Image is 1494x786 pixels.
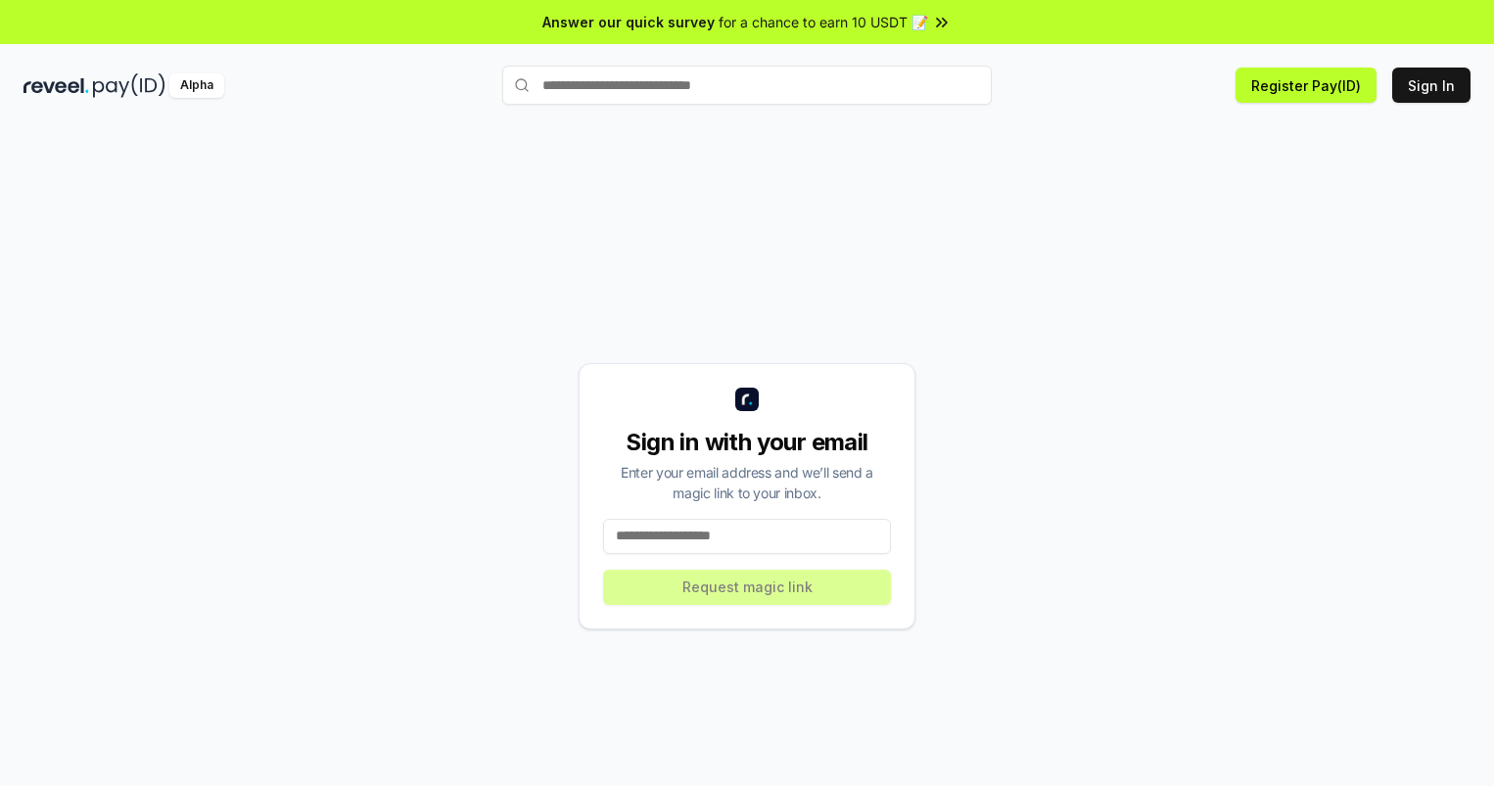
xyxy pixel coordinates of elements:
span: for a chance to earn 10 USDT 📝 [719,12,928,32]
span: Answer our quick survey [542,12,715,32]
button: Sign In [1392,68,1471,103]
div: Enter your email address and we’ll send a magic link to your inbox. [603,462,891,503]
div: Sign in with your email [603,427,891,458]
img: reveel_dark [23,73,89,98]
div: Alpha [169,73,224,98]
img: logo_small [735,388,759,411]
button: Register Pay(ID) [1236,68,1377,103]
img: pay_id [93,73,165,98]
